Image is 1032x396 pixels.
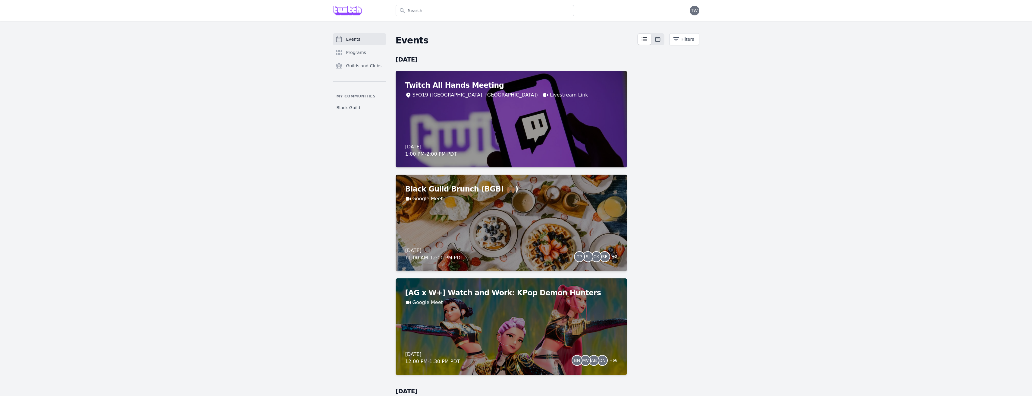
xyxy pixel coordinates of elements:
[405,247,463,261] div: [DATE] 11:00 AM - 12:00 PM PDT
[333,33,386,113] nav: Sidebar
[591,358,597,363] span: AB
[405,143,457,158] div: [DATE] 1:00 PM - 2:00 PM PDT
[346,36,360,42] span: Events
[405,351,460,365] div: [DATE] 12:00 PM - 1:30 PM PDT
[550,91,588,99] a: Livestream Link
[412,195,443,202] a: Google Meet
[396,71,627,167] a: Twitch All Hands MeetingSFO19 ([GEOGRAPHIC_DATA], [GEOGRAPHIC_DATA])Livestream Link[DATE]1:00 PM-...
[346,63,382,69] span: Guilds and Clubs
[669,33,699,45] button: Filters
[333,94,386,99] p: My communities
[593,255,599,259] span: CK
[396,278,627,375] a: [AG x W+] Watch and Work: KPop Demon HuntersGoogle Meet[DATE]12:00 PM-1:30 PM PDTBNMVABDN+66
[599,358,606,363] span: DN
[396,175,627,271] a: Black Guild Brunch (BGB! 🙌🏾)Google Meet[DATE]11:00 AM-12:00 PM PDTTPSJCKSF+2
[333,60,386,72] a: Guilds and Clubs
[333,46,386,59] a: Programs
[396,387,627,395] h2: [DATE]
[337,105,360,111] span: Black Guild
[586,255,590,259] span: SJ
[333,33,386,45] a: Events
[333,6,362,15] img: Grove
[405,81,617,90] h2: Twitch All Hands Meeting
[602,255,607,259] span: SF
[690,6,699,15] button: TW
[606,357,617,365] span: + 66
[608,253,617,261] span: + 2
[412,91,538,99] div: SFO19 ([GEOGRAPHIC_DATA], [GEOGRAPHIC_DATA])
[412,299,443,306] a: Google Meet
[691,8,698,13] span: TW
[574,358,580,363] span: BN
[577,255,582,259] span: TP
[405,288,617,298] h2: [AG x W+] Watch and Work: KPop Demon Hunters
[582,358,589,363] span: MV
[396,35,637,46] h2: Events
[346,49,366,55] span: Programs
[333,102,386,113] a: Black Guild
[396,55,627,64] h2: [DATE]
[396,5,574,16] input: Search
[405,184,617,194] h2: Black Guild Brunch (BGB! 🙌🏾)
